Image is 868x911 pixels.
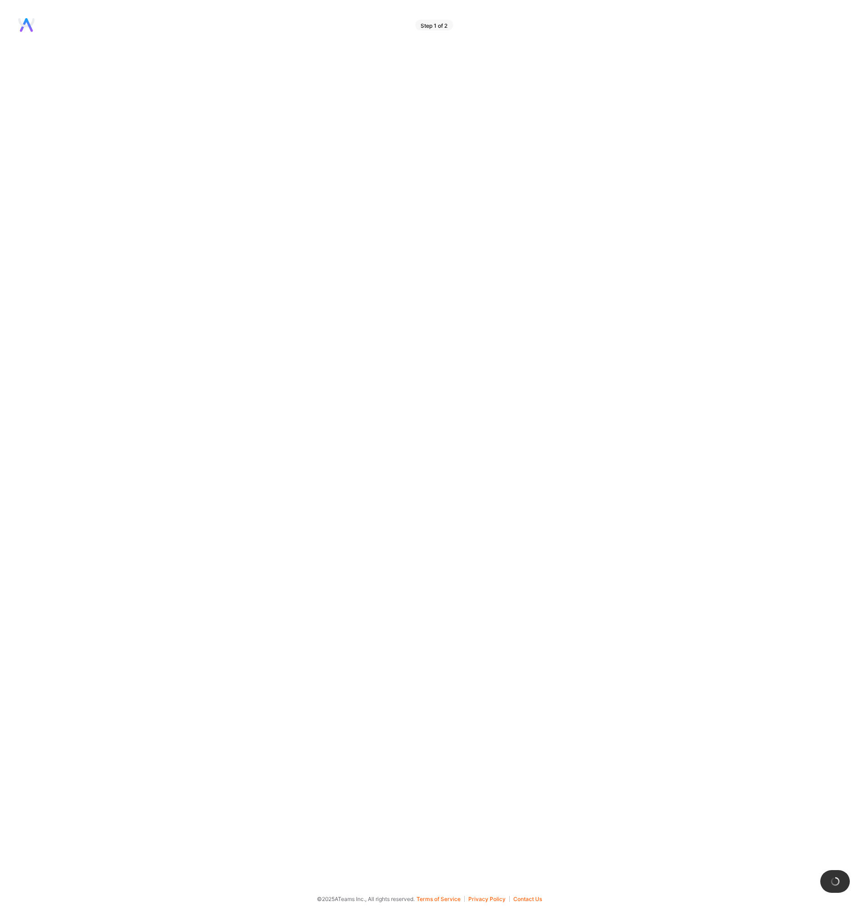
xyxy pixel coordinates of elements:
button: Terms of Service [416,896,465,902]
div: Step 1 of 2 [415,20,453,30]
button: Contact Us [513,896,542,902]
span: © 2025 ATeams Inc., All rights reserved. [317,894,415,904]
button: Privacy Policy [468,896,510,902]
img: loading [828,875,841,888]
